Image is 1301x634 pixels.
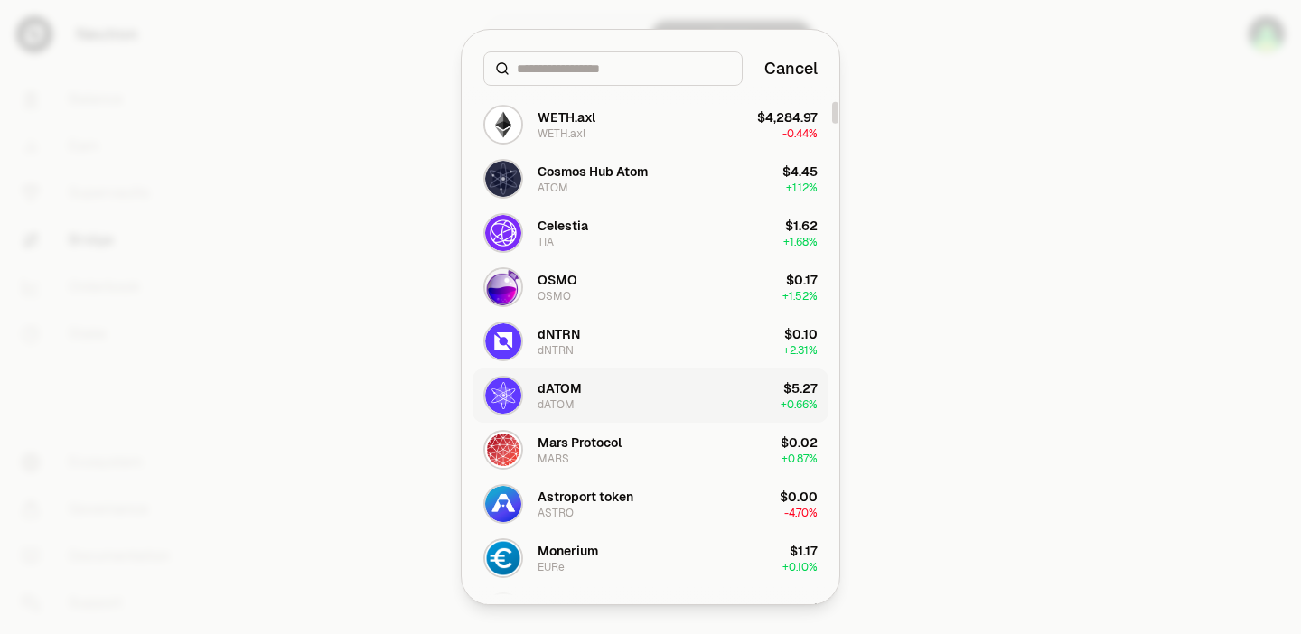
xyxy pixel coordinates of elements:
div: $5.27 [783,379,818,397]
div: $1.17 [790,542,818,560]
img: dNTRN Logo [485,323,521,359]
button: EURe LogoMoneriumEURe$1.17+0.10% [473,531,828,585]
div: $1.62 [785,217,818,235]
div: dNTRN [538,325,580,343]
img: EURe Logo [485,540,521,576]
div: EURe [538,560,565,574]
span: + 1.68% [783,235,818,249]
div: dNTRN [538,343,574,358]
span: + 0.66% [781,397,818,412]
div: ATOM [538,181,568,195]
div: OSMO [538,271,577,289]
img: ATOM Logo [485,161,521,197]
div: $4.45 [782,163,818,181]
img: WETH.axl Logo [485,107,521,143]
span: + 0.10% [782,560,818,574]
div: Mars Protocol [538,434,622,452]
span: + 2.31% [783,343,818,358]
button: dATOM LogodATOMdATOM$5.27+0.66% [473,368,828,423]
div: WETH.axl [538,126,585,141]
button: OSMO LogoOSMOOSMO$0.17+1.52% [473,260,828,314]
span: -0.44% [782,126,818,141]
div: $4,284.97 [757,108,818,126]
button: TIA LogoCelestiaTIA$1.62+1.68% [473,206,828,260]
div: dATOM [538,379,582,397]
button: dNTRN LogodNTRNdNTRN$0.10+2.31% [473,314,828,368]
img: MARS Logo [485,432,521,468]
div: Cosmos Hub Atom [538,163,648,181]
span: + 1.52% [782,289,818,303]
img: TIA Logo [485,215,521,251]
div: Celestia [538,217,588,235]
div: $0.00 [780,488,818,506]
span: + 0.87% [782,452,818,466]
img: dATOM Logo [485,378,521,414]
div: MARS [538,452,569,466]
img: allETH Logo [485,594,521,630]
div: $4,284.20 [754,596,818,614]
div: $0.10 [784,325,818,343]
button: ASTRO LogoAstroport tokenASTRO$0.00-4.70% [473,477,828,531]
button: MARS LogoMars ProtocolMARS$0.02+0.87% [473,423,828,477]
img: ASTRO Logo [485,486,521,522]
img: OSMO Logo [485,269,521,305]
button: WETH.axl LogoWETH.axlWETH.axl$4,284.97-0.44% [473,98,828,152]
div: Monerium [538,542,598,560]
span: + 1.12% [786,181,818,195]
div: dATOM [538,397,575,412]
div: $0.02 [781,434,818,452]
div: ASTRO [538,506,574,520]
span: -4.70% [784,506,818,520]
div: Astroport token [538,488,633,506]
div: WETH.axl [538,108,595,126]
button: ATOM LogoCosmos Hub AtomATOM$4.45+1.12% [473,152,828,206]
button: Cancel [764,56,818,81]
div: ETH [538,596,562,614]
div: TIA [538,235,554,249]
div: $0.17 [786,271,818,289]
div: OSMO [538,289,571,303]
